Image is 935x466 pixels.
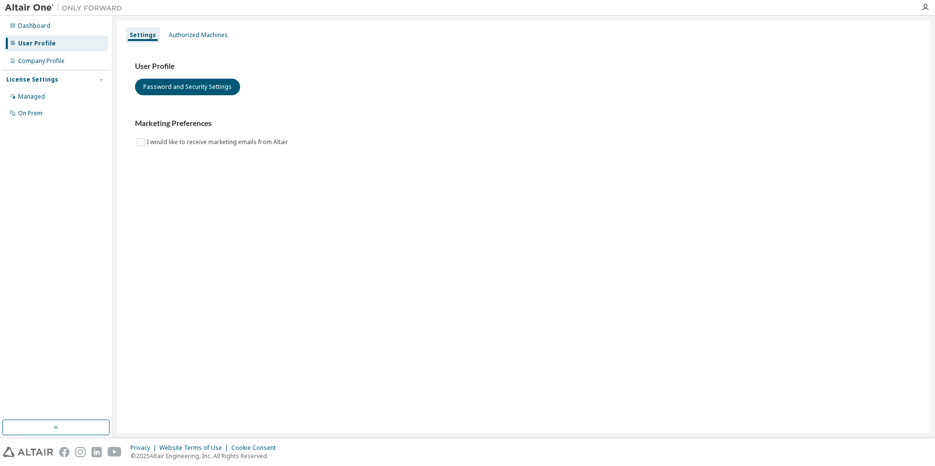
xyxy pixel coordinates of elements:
img: linkedin.svg [91,447,102,457]
div: Authorized Machines [169,31,228,39]
div: Managed [18,93,45,101]
img: altair_logo.svg [3,447,53,457]
div: Dashboard [18,22,50,30]
img: facebook.svg [59,447,69,457]
h3: Marketing Preferences [135,119,913,128]
div: Settings [130,31,156,39]
div: Website Terms of Use [159,444,231,452]
button: Password and Security Settings [135,79,240,95]
div: On Prem [18,109,43,117]
div: Company Profile [18,57,65,65]
div: Cookie Consent [231,444,282,452]
img: Altair One [5,3,127,13]
div: User Profile [18,40,56,47]
img: youtube.svg [108,447,122,457]
img: instagram.svg [75,447,86,457]
label: I would like to receive marketing emails from Altair [147,136,290,148]
div: License Settings [6,76,58,84]
h3: User Profile [135,62,913,71]
div: Privacy [131,444,159,452]
p: © 2025 Altair Engineering, Inc. All Rights Reserved. [131,452,282,460]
